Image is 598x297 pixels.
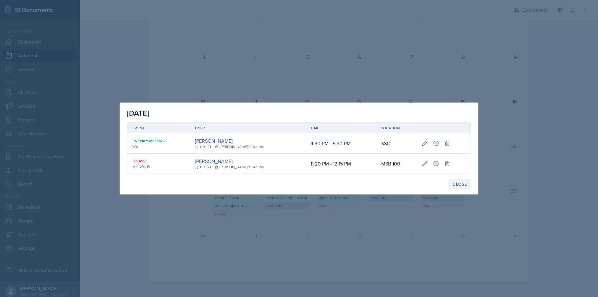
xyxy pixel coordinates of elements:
th: Location [376,123,417,133]
a: [PERSON_NAME] [195,137,233,145]
div: [PERSON_NAME]'s Groups [215,144,264,150]
div: Close [453,182,467,187]
td: 4:30 PM - 5:30 PM [306,133,376,154]
td: 11:20 PM - 12:15 PM [306,154,376,174]
td: SSC [376,133,417,154]
th: User [190,123,306,133]
button: Close [448,179,471,189]
div: CH 121 [195,144,211,150]
div: CH 121 [195,164,211,170]
div: Class [132,158,147,165]
div: Mo, We, Fr [132,164,185,170]
div: [DATE] [127,108,471,119]
th: Time [306,123,376,133]
th: Event [127,123,190,133]
div: [PERSON_NAME]'s Groups [215,164,264,170]
div: We [132,144,185,149]
td: MSB 100 [376,154,417,174]
a: [PERSON_NAME] [195,157,233,165]
div: Weekly Meeting [132,137,167,144]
